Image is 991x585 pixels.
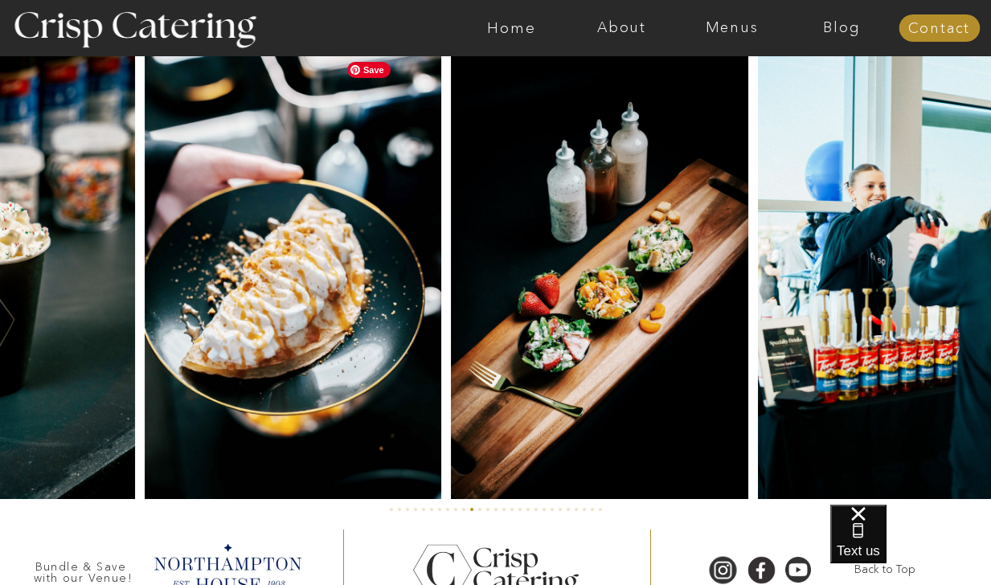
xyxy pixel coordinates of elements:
[398,508,401,511] li: Page dot 2
[677,20,787,36] a: Menus
[591,508,594,511] li: Page dot 26
[830,505,991,585] iframe: podium webchat widget bubble
[390,508,393,511] li: Page dot 1
[457,20,567,36] a: Home
[787,20,897,36] a: Blog
[28,561,139,576] h3: Bundle & Save with our Venue!
[347,62,391,78] span: Save
[599,508,602,511] li: Page dot 27
[899,21,980,37] a: Contact
[567,20,677,36] a: About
